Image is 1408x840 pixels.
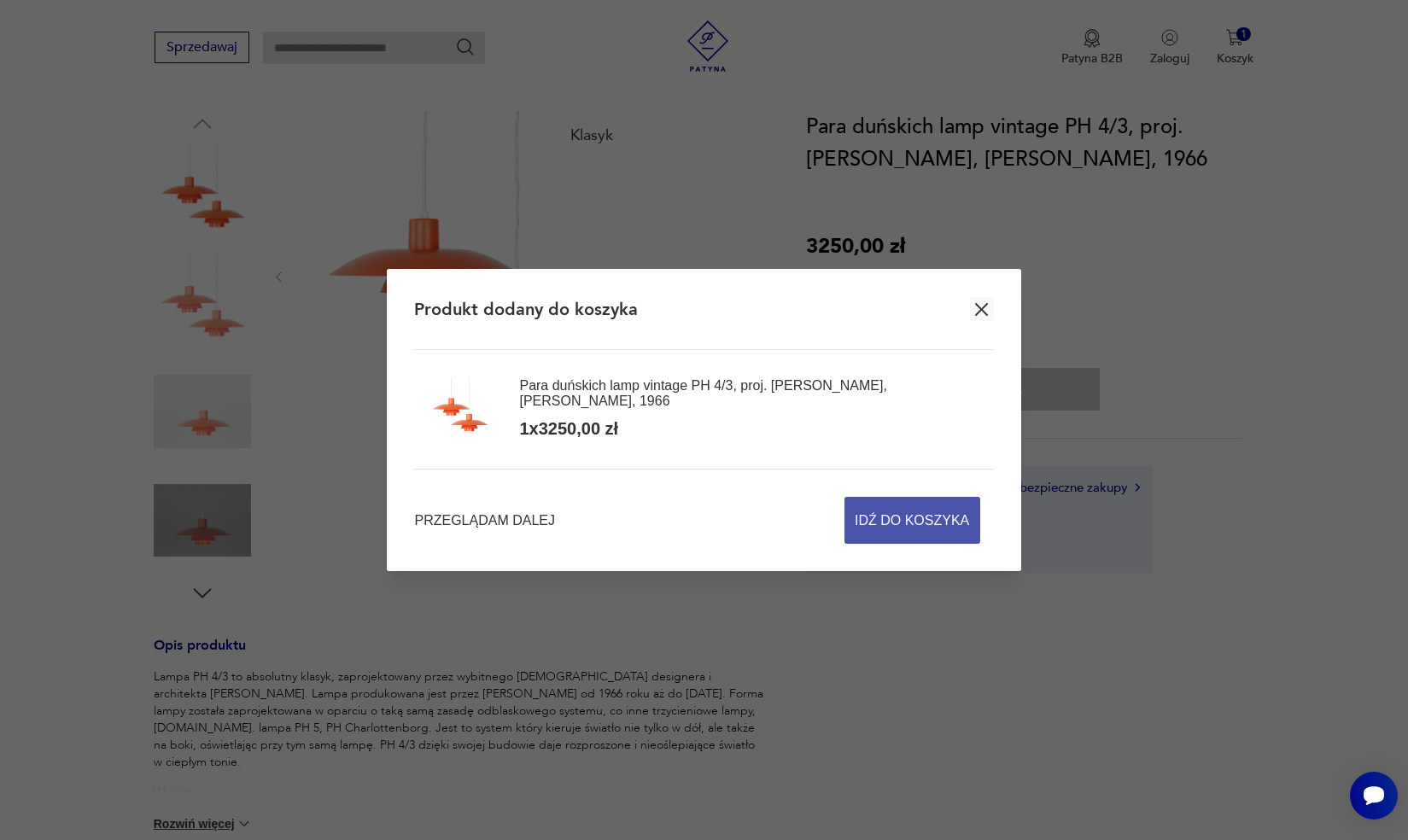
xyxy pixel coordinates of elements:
button: Idź do koszyka [844,497,980,544]
img: Zdjęcie produktu [428,377,492,441]
h2: Produkt dodany do koszyka [414,298,638,321]
iframe: Smartsupp widget button [1350,772,1398,820]
div: 1 x 3250,00 zł [519,417,618,440]
div: Para duńskich lamp vintage PH 4/3, proj. [PERSON_NAME], [PERSON_NAME], 1966 [519,378,979,409]
span: Idź do koszyka [855,498,969,543]
button: Przeglądam dalej [414,510,554,530]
